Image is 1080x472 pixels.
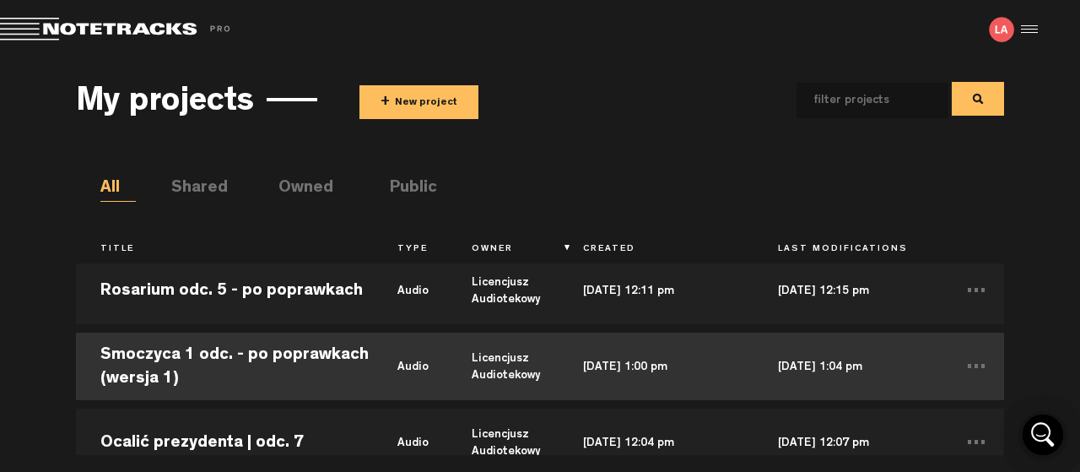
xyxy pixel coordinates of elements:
[948,328,1004,404] td: ...
[76,328,373,404] td: Smoczyca 1 odc. - po poprawkach (wersja 1)
[559,328,753,404] td: [DATE] 1:00 pm
[447,252,559,328] td: Licencjusz Audiotekowy
[559,252,753,328] td: [DATE] 12:11 pm
[753,236,948,264] th: Last Modifications
[1023,415,1063,455] div: Open Intercom Messenger
[559,236,753,264] th: Created
[359,85,478,119] button: +New project
[171,176,207,202] li: Shared
[390,176,425,202] li: Public
[381,93,390,112] span: +
[948,252,1004,328] td: ...
[100,176,136,202] li: All
[796,83,921,118] input: filter projects
[373,252,447,328] td: audio
[76,236,373,264] th: Title
[76,252,373,328] td: Rosarium odc. 5 - po poprawkach
[989,17,1014,42] img: letters
[278,176,314,202] li: Owned
[373,328,447,404] td: audio
[447,236,559,264] th: Owner
[753,252,948,328] td: [DATE] 12:15 pm
[373,236,447,264] th: Type
[76,85,254,122] h3: My projects
[447,328,559,404] td: Licencjusz Audiotekowy
[753,328,948,404] td: [DATE] 1:04 pm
